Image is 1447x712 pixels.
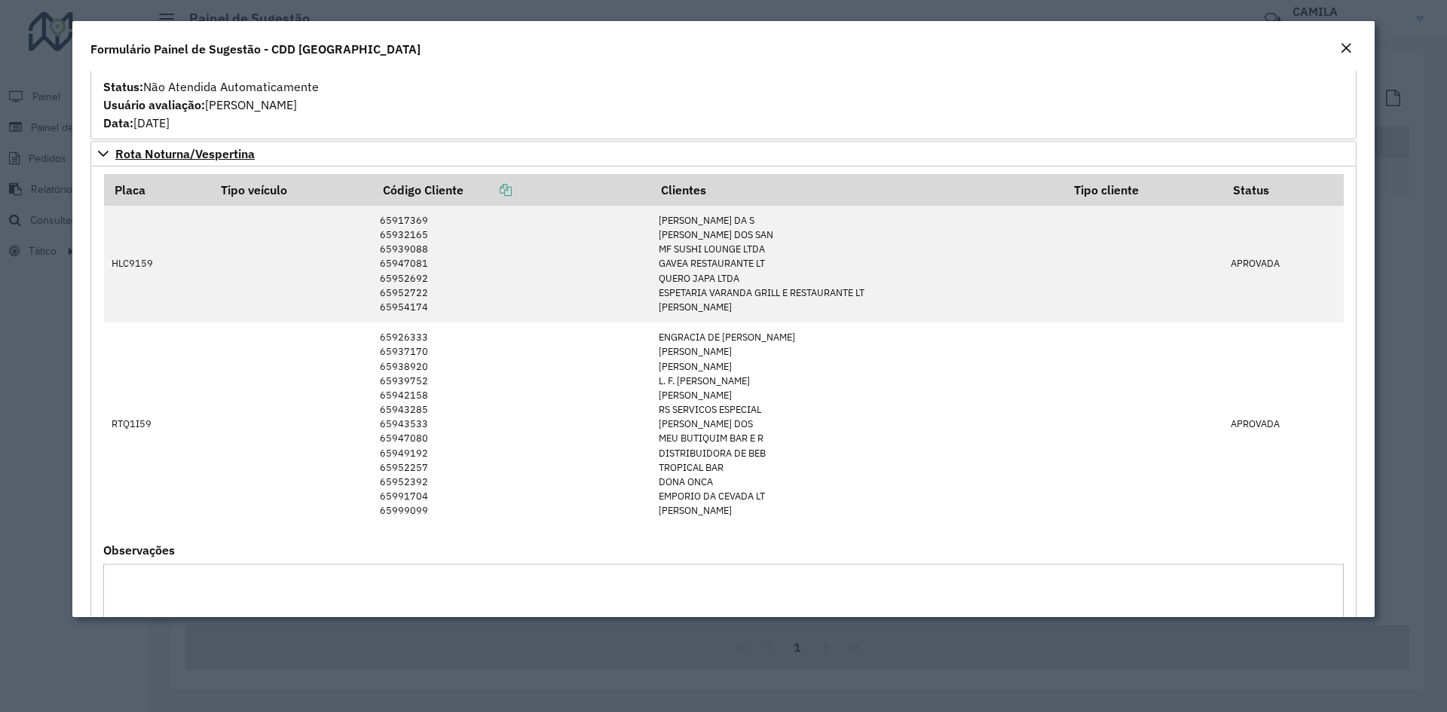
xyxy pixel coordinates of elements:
[104,322,211,526] td: RTQ1I59
[372,206,651,322] td: 65917369 65932165 65939088 65947081 65952692 65952722 65954174
[651,322,1064,526] td: ENGRACIA DE [PERSON_NAME] [PERSON_NAME] [PERSON_NAME] L. F. [PERSON_NAME] [PERSON_NAME] RS SERVIC...
[210,174,372,206] th: Tipo veículo
[1063,174,1222,206] th: Tipo cliente
[103,97,205,112] strong: Usuário avaliação:
[104,206,211,322] td: HLC9159
[651,174,1064,206] th: Clientes
[372,174,651,206] th: Código Cliente
[90,141,1357,167] a: Rota Noturna/Vespertina
[463,182,512,197] a: Copiar
[103,79,143,94] strong: Status:
[1222,206,1343,322] td: APROVADA
[1222,174,1343,206] th: Status
[115,148,255,160] span: Rota Noturna/Vespertina
[103,541,175,559] label: Observações
[651,206,1064,322] td: [PERSON_NAME] DA S [PERSON_NAME] DOS SAN MF SUSHI LOUNGE LTDA GAVEA RESTAURANTE LT QUERO JAPA LTD...
[90,40,421,58] h4: Formulário Painel de Sugestão - CDD [GEOGRAPHIC_DATA]
[103,115,133,130] strong: Data:
[1222,322,1343,526] td: APROVADA
[103,79,319,130] span: Não Atendida Automaticamente [PERSON_NAME] [DATE]
[372,322,651,526] td: 65926333 65937170 65938920 65939752 65942158 65943285 65943533 65947080 65949192 65952257 6595239...
[1340,42,1352,54] em: Fechar
[1335,39,1357,59] button: Close
[104,174,211,206] th: Placa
